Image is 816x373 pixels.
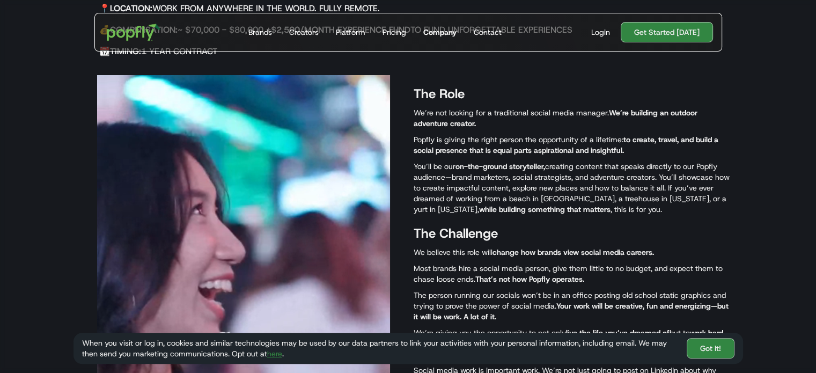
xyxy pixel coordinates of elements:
[248,27,272,38] div: Brands
[414,290,732,322] p: The person running our socials won’t be in an office posting old school static graphics and tryin...
[414,161,732,215] p: You’ll be our creating content that speaks directly to our Popfly audience—brand marketers, socia...
[469,13,506,51] a: Contact
[414,225,498,242] strong: The Challenge
[99,45,589,58] h5: 📆 1 year contract
[267,349,282,359] a: here
[99,16,168,48] a: home
[414,301,729,321] strong: Your work will be creative, fun and energizing—but it will be work. A lot of it.
[455,162,545,171] strong: on-the-ground storyteller,
[621,22,713,42] a: Get Started [DATE]
[383,27,406,38] div: Pricing
[336,27,365,38] div: Platform
[110,3,152,14] strong: Location:
[289,27,319,38] div: Creators
[414,85,465,103] strong: The Role
[687,338,734,359] a: Got It!
[475,274,584,284] strong: That’s not how Popfly operates.
[378,13,410,51] a: Pricing
[414,247,732,258] p: We believe this role will
[419,13,461,51] a: Company
[244,13,276,51] a: Brands
[414,327,732,360] p: We’re giving you the opportunity to not only but to This is a [DEMOGRAPHIC_DATA] job—but would yo...
[414,107,732,129] p: We’re not looking for a traditional social media manager.
[285,13,323,51] a: Creators
[591,27,610,38] div: Login
[414,263,732,284] p: Most brands hire a social media person, give them little to no budget, and expect them to chase l...
[82,338,678,359] div: When you visit or log in, cookies and similar technologies may be used by our data partners to li...
[423,27,457,38] div: Company
[587,27,614,38] a: Login
[479,204,611,214] strong: while building something that matters
[99,2,589,15] h5: 📍 Work from anywhere in the world. Fully remote.
[332,13,370,51] a: Platform
[474,27,502,38] div: Contact
[414,134,732,156] p: Popfly is giving the right person the opportunity of a lifetime:
[492,247,654,257] strong: change how brands view social media careers.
